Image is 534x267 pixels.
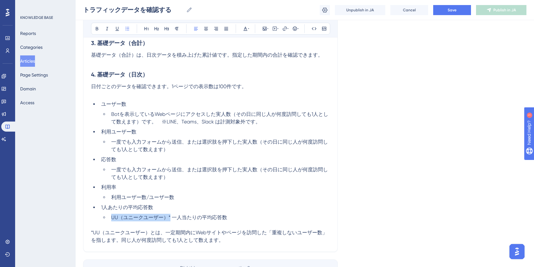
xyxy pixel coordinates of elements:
[508,242,526,261] iframe: UserGuiding AI Assistant Launcher
[111,214,227,220] span: UU（ユニークユーザー）* 一人当たりの平均応答数
[448,8,456,13] span: Save
[20,69,48,81] button: Page Settings
[91,83,247,89] span: 日付ごとのデータを確認できます。1ページでの表示数は100件です。
[15,2,39,9] span: Need Help?
[101,101,126,107] span: ユーザー数
[44,3,46,8] div: 1
[111,111,328,125] span: Botを表示しているWebページにアクセスした実人数（その日に同じ人が何度訪問しても1人として数えます）です。 ※LINE、Teams、Slack は計測対象外です。
[346,8,374,13] span: Unpublish in JA
[91,52,323,58] span: 基礎データ（合計）は、日次データを積み上げた累計値です。指定した期間内の合計を確認できます。
[403,8,416,13] span: Cancel
[20,97,34,108] button: Access
[101,204,153,210] span: 1人あたりの平均応答数
[91,71,148,78] strong: 4. 基礎データ（日次）
[111,139,328,152] span: 一度でも入力フォームから送信、または選択肢を押下した実人数（その日に同じ人が何度訪問しても1人として数えます）
[101,129,136,135] span: 利用ユーザー数
[20,42,43,53] button: Categories
[20,83,36,94] button: Domain
[476,5,526,15] button: Publish in JA
[91,230,327,243] span: *UU（ユニークユーザー）とは、一定期間内にWebサイトやページを訪問した「重複しないユーザー数」を指します。同じ人が何度訪問しても1人として数えます。
[101,184,116,190] span: 利用率
[91,40,148,47] strong: 3. 基礎データ（合計）
[390,5,428,15] button: Cancel
[20,15,53,20] div: KNOWLEDGE BASE
[83,5,184,14] input: Article Name
[433,5,471,15] button: Save
[111,167,328,180] span: 一度でも入力フォームから送信、または選択肢を押下した実人数（その日に同じ人が何度訪問しても1人として数えます）
[20,28,36,39] button: Reports
[101,156,116,162] span: 応答数
[335,5,385,15] button: Unpublish in JA
[111,194,174,200] span: 利用ユーザー数/ユーザー数
[20,55,35,67] button: Articles
[493,8,516,13] span: Publish in JA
